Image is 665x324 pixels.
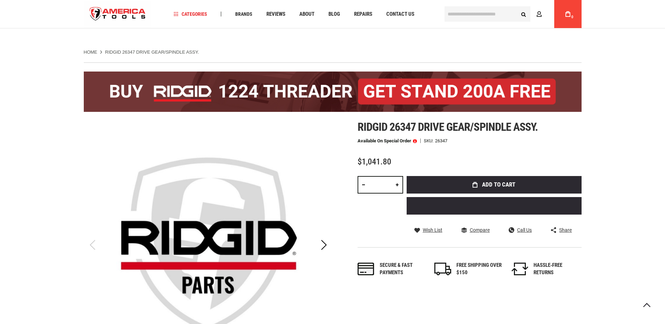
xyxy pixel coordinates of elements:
[511,263,528,275] img: returns
[84,1,152,27] img: America Tools
[358,139,417,143] p: Available on Special Order
[383,9,418,19] a: Contact Us
[509,227,532,233] a: Call Us
[517,7,530,21] button: Search
[482,182,515,188] span: Add to Cart
[456,262,502,277] div: FREE SHIPPING OVER $150
[358,120,538,134] span: Ridgid 26347 drive gear/spindle assy.
[534,262,579,277] div: HASSLE-FREE RETURNS
[380,262,425,277] div: Secure & fast payments
[84,72,582,112] img: BOGO: Buy the RIDGID® 1224 Threader (26092), get the 92467 200A Stand FREE!
[235,12,252,16] span: Brands
[170,9,210,19] a: Categories
[461,227,490,233] a: Compare
[263,9,289,19] a: Reviews
[266,12,285,17] span: Reviews
[84,1,152,27] a: store logo
[414,227,442,233] a: Wish List
[559,228,572,232] span: Share
[386,12,414,17] span: Contact Us
[351,9,375,19] a: Repairs
[407,176,582,194] button: Add to Cart
[517,228,532,232] span: Call Us
[325,9,343,19] a: Blog
[299,12,314,17] span: About
[435,139,447,143] div: 26347
[470,228,490,232] span: Compare
[296,9,318,19] a: About
[358,157,391,167] span: $1,041.80
[358,263,374,275] img: payments
[84,49,97,55] a: Home
[424,139,435,143] strong: SKU
[174,12,207,16] span: Categories
[571,15,574,19] span: 0
[434,263,451,275] img: shipping
[232,9,256,19] a: Brands
[423,228,442,232] span: Wish List
[105,49,199,55] strong: RIDGID 26347 DRIVE GEAR/SPINDLE ASSY.
[354,12,372,17] span: Repairs
[328,12,340,17] span: Blog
